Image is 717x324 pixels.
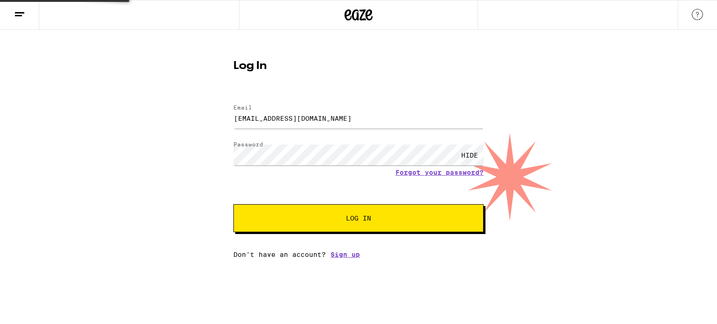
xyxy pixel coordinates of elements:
[395,169,484,176] a: Forgot your password?
[456,145,484,165] div: HIDE
[233,104,252,110] label: Email
[233,108,484,129] input: Email
[233,204,484,232] button: Log In
[233,61,484,72] h1: Log In
[346,215,371,221] span: Log In
[233,141,263,147] label: Password
[330,251,360,258] a: Sign up
[233,251,484,258] div: Don't have an account?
